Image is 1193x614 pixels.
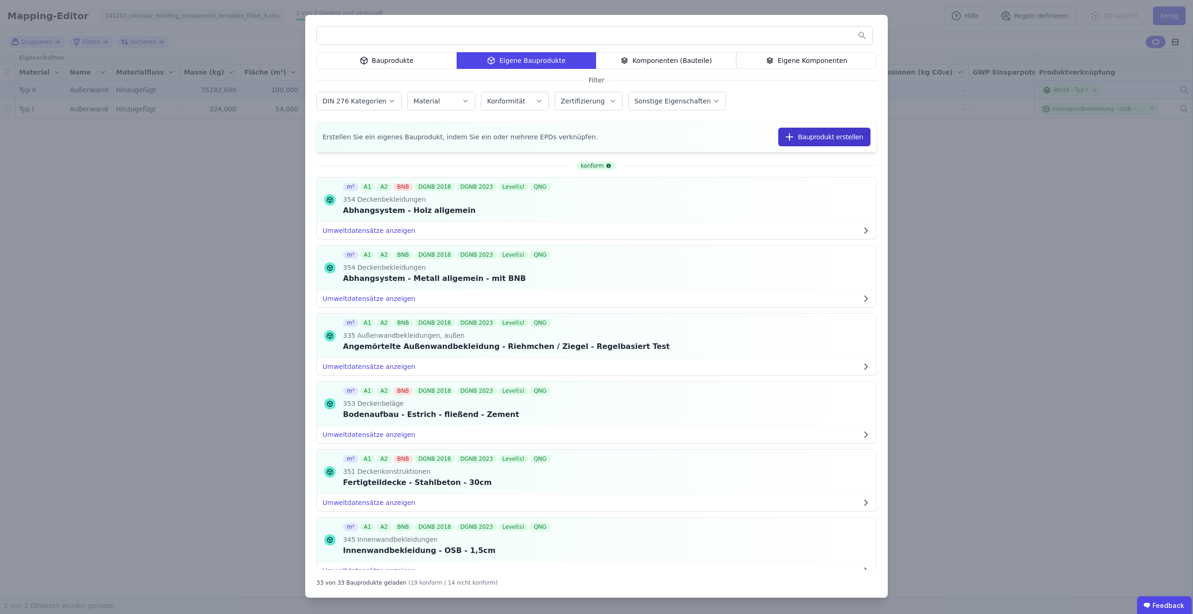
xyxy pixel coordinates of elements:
div: Eigene Komponenten [736,52,877,69]
button: Material [408,92,475,110]
span: Deckenbekleidungen [356,263,426,272]
div: QNG [530,183,550,191]
span: Deckenbekleidungen [356,195,426,204]
button: Umweltdatensätze anzeigen [317,494,876,511]
button: DIN 276 Kategorien [317,92,401,110]
div: BNB [393,523,412,531]
label: Zertifizierung [561,97,606,105]
label: Sonstige Eigenschaften [634,97,713,105]
button: Umweltdatensätze anzeigen [317,222,876,239]
div: A2 [377,251,391,259]
div: Fertigteildecke - Stahlbeton - 30cm [343,477,552,488]
div: DGNB 2023 [457,183,497,191]
div: (19 konform / 14 nicht konform) [408,575,498,587]
div: Level(s) [499,183,528,191]
div: DGNB 2018 [415,387,455,395]
div: m³ [343,319,358,327]
div: BNB [393,183,412,191]
span: 353 [343,399,356,408]
div: Abhangsystem - Holz allgemein [343,205,552,216]
div: BNB [393,387,412,395]
button: Umweltdatensätze anzeigen [317,562,876,579]
div: A1 [360,387,375,395]
div: Level(s) [499,387,528,395]
div: Level(s) [499,455,528,463]
div: A2 [377,183,391,191]
div: QNG [530,455,550,463]
div: A1 [360,523,375,531]
div: Bauprodukte [316,52,457,69]
div: DGNB 2023 [457,387,497,395]
div: A1 [360,455,375,463]
div: DGNB 2018 [415,523,455,531]
div: m² [343,523,358,531]
span: 335 [343,331,356,340]
div: m² [343,455,358,463]
div: A2 [377,523,391,531]
div: Abhangsystem - Metall allgemein - mit BNB [343,273,552,284]
button: Umweltdatensätze anzeigen [317,290,876,307]
div: DGNB 2018 [415,251,455,259]
div: A2 [377,319,391,327]
div: m³ [343,387,358,395]
div: Komponenten (Bauteile) [596,52,736,69]
button: Zertifizierung [555,92,622,110]
div: BNB [393,319,412,327]
div: m² [343,251,358,259]
div: QNG [530,251,550,259]
label: Konformität [487,97,527,105]
span: Innenwandbekleidungen [356,535,438,544]
span: Deckenbeläge [356,399,404,408]
label: Material [413,97,442,105]
div: Level(s) [499,523,528,531]
div: DGNB 2018 [415,183,455,191]
button: Konformität [481,92,549,110]
div: DGNB 2023 [457,523,497,531]
div: konform [577,162,616,170]
div: Level(s) [499,251,528,259]
span: Filter [583,75,610,85]
div: Bodenaufbau - Estrich - fließend - Zement [343,409,552,420]
button: Sonstige Eigenschaften [629,92,726,110]
span: 345 [343,535,356,544]
div: Innenwandbekleidung - OSB - 1,5cm [343,545,552,556]
div: BNB [393,251,412,259]
div: A1 [360,183,375,191]
span: 351 [343,467,356,476]
div: Eigene Bauprodukte [457,52,596,69]
div: QNG [530,523,550,531]
label: DIN 276 Kategorien [322,97,388,105]
div: 33 von 33 Bauprodukte geladen [316,575,406,587]
span: Erstellen Sie ein eigenes Bauprodukt, indem Sie ein oder mehrere EPDs verknüpfen. [322,132,598,142]
div: Level(s) [499,319,528,327]
div: DGNB 2023 [457,251,497,259]
span: 354 [343,195,356,204]
div: DGNB 2018 [415,455,455,463]
div: BNB [393,455,412,463]
button: Bauprodukt erstellen [778,128,871,146]
div: QNG [530,387,550,395]
div: A2 [377,387,391,395]
div: A1 [360,251,375,259]
div: A1 [360,319,375,327]
div: m² [343,183,358,191]
span: Deckenkonstruktionen [356,467,431,476]
div: DGNB 2018 [415,319,455,327]
div: A2 [377,455,391,463]
span: 354 [343,263,356,272]
button: Umweltdatensätze anzeigen [317,358,876,375]
div: DGNB 2023 [457,455,497,463]
div: Angemörtelte Außenwandbekleidung - Riehmchen / Ziegel - Regelbasiert Test [343,341,670,352]
div: DGNB 2023 [457,319,497,327]
span: Außenwandbekleidungen, außen [356,331,465,340]
button: Umweltdatensätze anzeigen [317,426,876,443]
div: QNG [530,319,550,327]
